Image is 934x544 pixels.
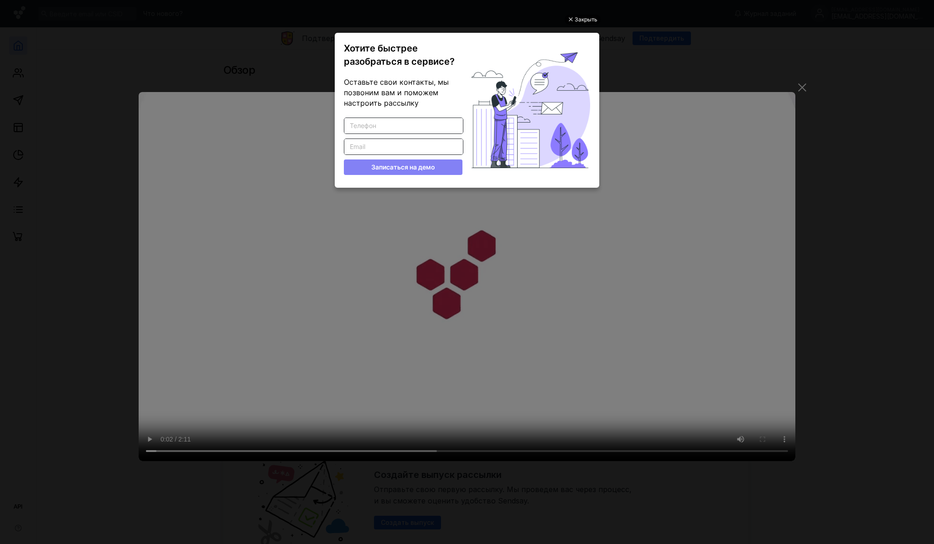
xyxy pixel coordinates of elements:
[344,118,463,133] input: Телефон
[344,139,463,154] input: Email
[344,43,455,67] span: Хотите быстрее разобраться в сервисе?
[344,77,449,108] span: Оставьте свои контакты, мы позвоним вам и поможем настроить рассылку
[344,159,462,175] button: Записаться на демо
[575,15,597,25] div: Закрыть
